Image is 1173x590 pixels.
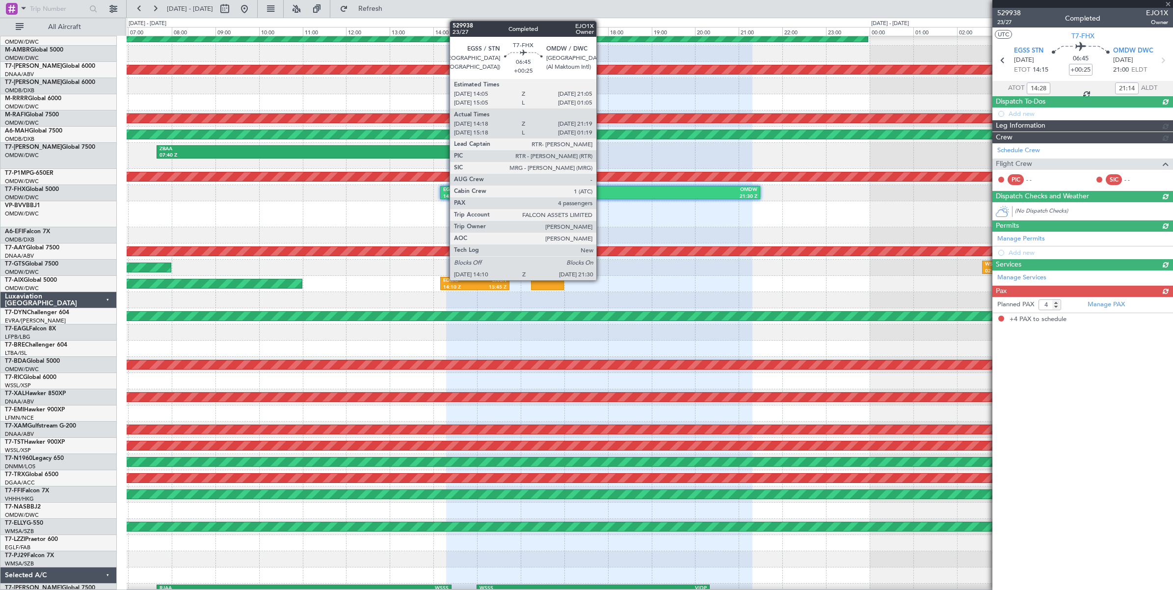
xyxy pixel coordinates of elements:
button: UTC [995,30,1012,39]
a: LTBA/ISL [5,349,27,357]
a: T7-EAGLFalcon 8X [5,326,56,332]
div: 10:00 [259,27,303,36]
a: EVRA/[PERSON_NAME] [5,317,66,324]
a: A6-MAHGlobal 7500 [5,128,62,134]
a: T7-EMIHawker 900XP [5,407,65,413]
a: LFMN/NCE [5,414,34,422]
a: OMDW/DWC [5,152,39,159]
a: M-AMBRGlobal 5000 [5,47,63,53]
span: T7-RIC [5,375,23,380]
div: ZBAA [160,146,331,153]
a: T7-PJ29Falcon 7X [5,553,54,559]
a: T7-AIXGlobal 5000 [5,277,57,283]
a: T7-TRXGlobal 6500 [5,472,58,478]
span: VP-BVV [5,203,26,209]
span: T7-PJ29 [5,553,27,559]
a: T7-N1960Legacy 650 [5,456,64,461]
a: OMDW/DWC [5,103,39,110]
div: [DATE] - [DATE] [129,20,166,28]
span: M-RAFI [5,112,26,118]
a: VP-BVVBBJ1 [5,203,40,209]
span: T7-AAY [5,245,26,251]
a: OMDB/DXB [5,87,34,94]
button: Refresh [335,1,394,17]
span: A6-EFI [5,229,23,235]
a: T7-[PERSON_NAME]Global 6000 [5,63,95,69]
span: T7-TST [5,439,24,445]
span: 529938 [997,8,1021,18]
a: T7-DYNChallenger 604 [5,310,69,316]
span: 23/27 [997,18,1021,27]
a: T7-P1MPG-650ER [5,170,53,176]
span: T7-FFI [5,488,22,494]
span: T7-AIX [5,277,24,283]
span: T7-TRX [5,472,25,478]
div: 14:10 Z [443,284,475,291]
div: 14:00 [433,27,477,36]
a: T7-RICGlobal 6000 [5,375,56,380]
div: EGSS [443,187,600,193]
span: [DATE] - [DATE] [167,4,213,13]
a: T7-[PERSON_NAME]Global 7500 [5,144,95,150]
a: OMDW/DWC [5,210,39,217]
div: WSSL [985,261,1033,268]
div: 13:00 [390,27,433,36]
a: VHHH/HKG [5,495,34,503]
div: 17:00 [564,27,608,36]
span: T7-FHX [1071,31,1094,41]
span: T7-[PERSON_NAME] [5,63,62,69]
span: ATOT [1008,83,1024,93]
span: 14:15 [1033,65,1048,75]
div: 22:00 [782,27,826,36]
div: EDMO [443,277,475,284]
span: T7-P1MP [5,170,29,176]
a: T7-XALHawker 850XP [5,391,66,397]
div: OMDW [600,187,757,193]
div: 18:00 [608,27,652,36]
span: ELDT [1131,65,1147,75]
span: Refresh [350,5,391,12]
a: DNAA/ABV [5,430,34,438]
a: M-RRRRGlobal 6000 [5,96,61,102]
a: T7-ELLYG-550 [5,520,43,526]
div: 12:00 [346,27,390,36]
span: T7-N1960 [5,456,32,461]
a: WMSA/SZB [5,560,34,567]
div: 02:35 Z [985,268,1033,275]
span: T7-BRE [5,342,25,348]
button: All Aircraft [11,19,107,35]
div: 02:00 [957,27,1001,36]
div: 11:00 [303,27,347,36]
a: DGAA/ACC [5,479,35,486]
span: T7-DYN [5,310,27,316]
a: DNAA/ABV [5,252,34,260]
span: [DATE] [1113,55,1133,65]
span: T7-EAGL [5,326,29,332]
a: OMDW/DWC [5,119,39,127]
span: ETOT [1014,65,1030,75]
a: OMDW/DWC [5,178,39,185]
a: LFPB/LBG [5,333,30,341]
div: 21:30 Z [600,193,757,200]
span: 21:00 [1113,65,1129,75]
span: T7-LZZI [5,536,25,542]
div: 20:00 [695,27,739,36]
div: 16:00 [521,27,564,36]
div: 19:00 [652,27,695,36]
a: OMDW/DWC [5,54,39,62]
a: T7-GTSGlobal 7500 [5,261,58,267]
span: M-AMBR [5,47,30,53]
span: 06:45 [1073,54,1089,64]
span: ALDT [1141,83,1157,93]
div: 07:00 [128,27,172,36]
div: 23:00 [826,27,870,36]
div: 15:45 Z [475,284,507,291]
a: OMDW/DWC [5,285,39,292]
div: 01:00 [913,27,957,36]
a: T7-TSTHawker 900XP [5,439,65,445]
span: All Aircraft [26,24,104,30]
span: T7-XAL [5,391,25,397]
span: T7-XAM [5,423,27,429]
span: T7-[PERSON_NAME] [5,80,62,85]
a: OMDW/DWC [5,366,39,373]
